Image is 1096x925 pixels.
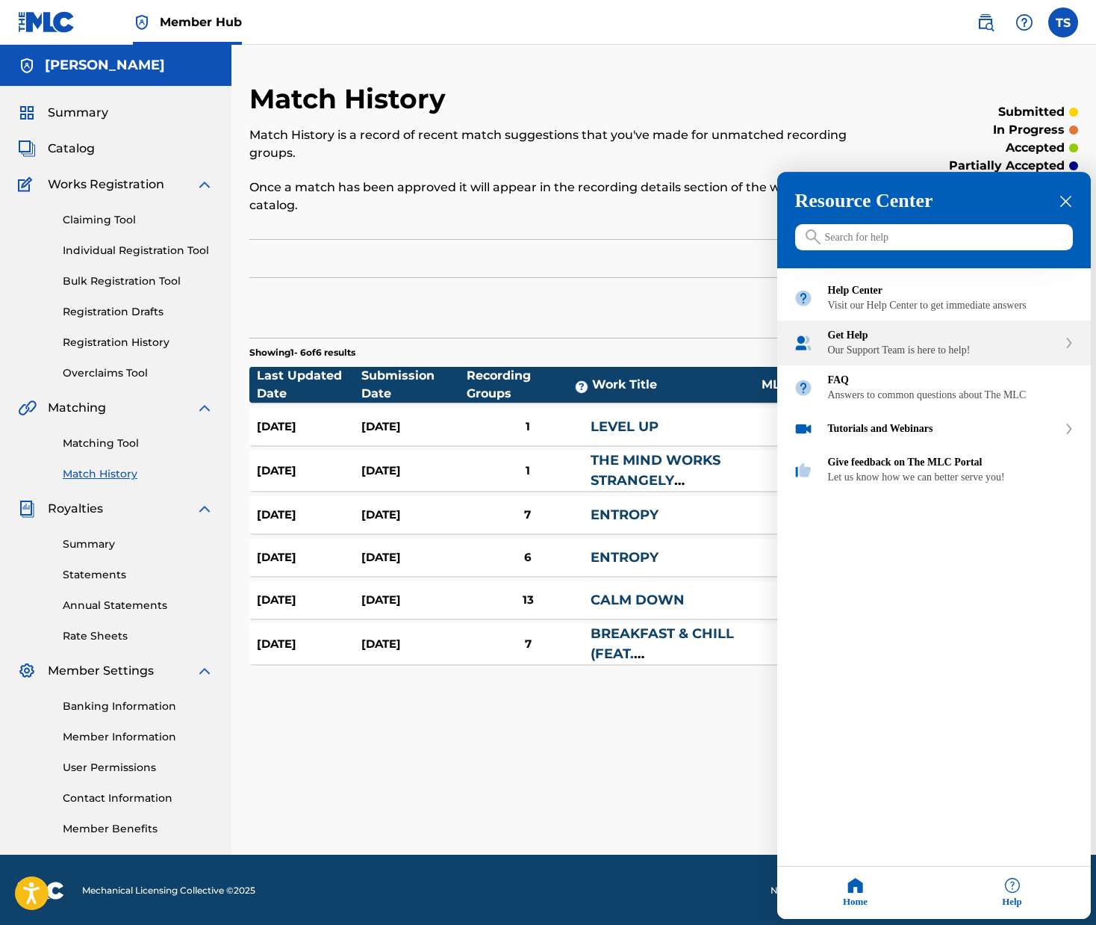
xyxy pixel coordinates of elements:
div: Give feedback on The MLC Portal [777,448,1091,493]
h3: Resource Center [795,191,1073,213]
svg: icon [806,230,821,245]
div: close resource center [1059,195,1073,209]
img: module icon [794,420,813,439]
div: Let us know how we can better serve you! [828,472,1074,484]
div: Get Help [777,321,1091,366]
div: Get Help [828,330,1058,342]
div: Give feedback on The MLC Portal [828,457,1074,469]
div: Tutorials and Webinars [828,424,1058,436]
img: module icon [794,461,813,480]
div: entering resource center home [777,269,1091,493]
div: Help [934,867,1091,920]
div: FAQ [777,366,1091,411]
svg: expand [1065,424,1074,435]
img: module icon [794,379,813,398]
div: Help Center [777,276,1091,321]
div: Visit our Help Center to get immediate answers [828,300,1074,312]
img: module icon [794,289,813,309]
div: Home [777,867,934,920]
div: Our Support Team is here to help! [828,345,1058,357]
div: FAQ [828,375,1074,387]
input: Search for help [795,225,1073,251]
div: Tutorials and Webinars [777,411,1091,448]
svg: expand [1065,338,1074,349]
div: Help Center [828,285,1074,297]
div: Answers to common questions about The MLC [828,390,1074,402]
img: module icon [794,334,813,353]
div: Resource center home modules [777,269,1091,493]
